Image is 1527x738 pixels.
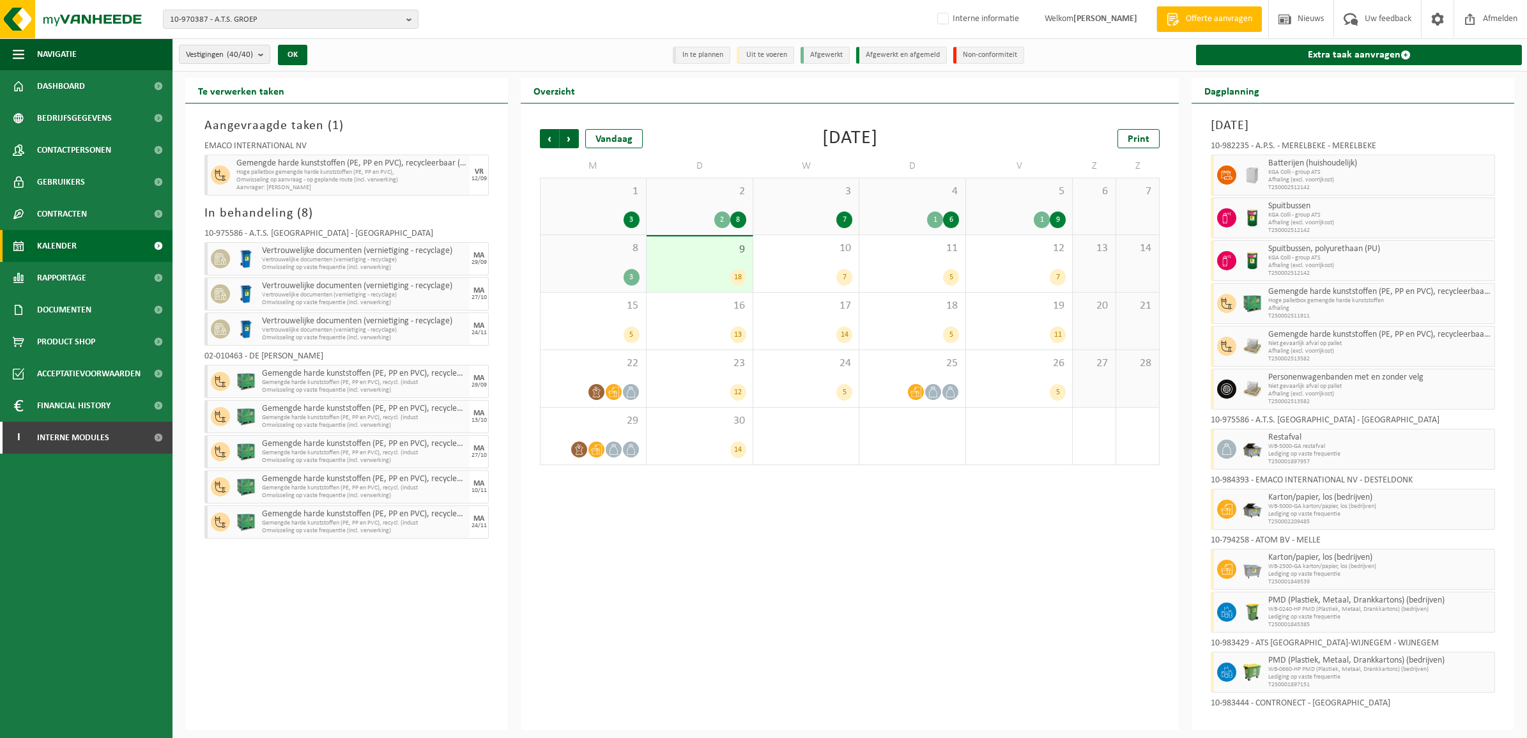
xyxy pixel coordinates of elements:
[262,414,466,422] span: Gemengde harde kunststoffen (PE, PP en PVC), recycl. (indust
[1268,305,1491,312] span: Afhaling
[1123,185,1153,199] span: 7
[730,442,746,458] div: 14
[1243,208,1262,227] img: PB-OT-0200-MET-00-03
[1123,299,1153,313] span: 21
[653,414,746,428] span: 30
[585,129,643,148] div: Vandaag
[1268,433,1491,443] span: Restafval
[547,357,640,371] span: 22
[866,299,959,313] span: 18
[475,168,484,176] div: VR
[1117,129,1160,148] a: Print
[278,45,307,65] button: OK
[262,369,466,379] span: Gemengde harde kunststoffen (PE, PP en PVC), recycleerbaar (industrieel)
[262,334,466,342] span: Omwisseling op vaste frequentie (incl. verwerking)
[1268,450,1491,458] span: Lediging op vaste frequentie
[1073,155,1116,178] td: Z
[1268,355,1491,363] span: T250002513582
[1268,262,1491,270] span: Afhaling (excl. voorrijkost)
[624,211,640,228] div: 3
[262,291,466,299] span: Vertrouwelijke documenten (vernietiging - recyclage)
[473,287,484,295] div: MA
[1192,78,1272,103] h2: Dagplanning
[37,166,85,198] span: Gebruikers
[547,299,640,313] span: 15
[302,207,309,220] span: 8
[1123,242,1153,256] span: 14
[1211,639,1495,652] div: 10-983429 - ATS [GEOGRAPHIC_DATA]-WIJNEGEM - WIJNEGEM
[1050,211,1066,228] div: 9
[170,10,401,29] span: 10-970387 - A.T.S. GROEP
[966,155,1073,178] td: V
[473,480,484,488] div: MA
[262,492,466,500] span: Omwisseling op vaste frequentie (incl. verwerking)
[262,457,466,465] span: Omwisseling op vaste frequentie (incl. verwerking)
[236,477,256,496] img: PB-HB-1400-HPE-GN-01
[262,484,466,492] span: Gemengde harde kunststoffen (PE, PP en PVC), recycl. (indust
[204,116,489,135] h3: Aangevraagde taken ( )
[179,45,270,64] button: Vestigingen(40/40)
[204,352,489,365] div: 02-010463 - DE [PERSON_NAME]
[1211,536,1495,549] div: 10-794258 - ATOM BV - MELLE
[1268,493,1491,503] span: Karton/papier, los (bedrijven)
[1268,169,1491,176] span: KGA Colli - group ATS
[262,449,466,457] span: Gemengde harde kunststoffen (PE, PP en PVC), recycl. (indust
[1268,201,1491,211] span: Spuitbussen
[1123,357,1153,371] span: 28
[472,523,487,529] div: 24/11
[1268,518,1491,526] span: T250002209485
[1243,380,1262,399] img: LP-PA-00000-WDN-11
[236,319,256,339] img: WB-0240-HPE-BE-09
[730,384,746,401] div: 12
[262,256,466,264] span: Vertrouwelijke documenten (vernietiging - recyclage)
[236,249,256,268] img: WB-0240-HPE-BE-09
[236,176,466,184] span: Omwisseling op aanvraag - op geplande route (incl. verwerking)
[1268,211,1491,219] span: KGA Colli - group ATS
[472,330,487,336] div: 24/11
[472,382,487,388] div: 29/09
[1211,142,1495,155] div: 10-982235 - A.P.S. - MERELBEKE - MERELBEKE
[472,259,487,266] div: 29/09
[836,211,852,228] div: 7
[1079,299,1109,313] span: 20
[236,442,256,461] img: PB-HB-1400-HPE-GN-01
[1034,211,1050,228] div: 1
[186,45,253,65] span: Vestigingen
[801,47,850,64] li: Afgewerkt
[262,379,466,387] span: Gemengde harde kunststoffen (PE, PP en PVC), recycl. (indust
[547,242,640,256] span: 8
[262,316,466,327] span: Vertrouwelijke documenten (vernietiging - recyclage)
[1268,443,1491,450] span: WB-5000-GA restafval
[866,242,959,256] span: 11
[204,204,489,223] h3: In behandeling ( )
[262,509,466,519] span: Gemengde harde kunststoffen (PE, PP en PVC), recycleerbaar (industrieel)
[262,527,466,535] span: Omwisseling op vaste frequentie (incl. verwerking)
[1268,270,1491,277] span: T250002512142
[1243,663,1262,682] img: WB-0660-HPE-GN-50
[473,515,484,523] div: MA
[1268,244,1491,254] span: Spuitbussen, polyurethaan (PU)
[547,185,640,199] span: 1
[236,407,256,426] img: PB-HB-1400-HPE-GN-01
[737,47,794,64] li: Uit te voeren
[262,519,466,527] span: Gemengde harde kunststoffen (PE, PP en PVC), recycl. (indust
[624,327,640,343] div: 5
[653,243,746,257] span: 9
[943,211,959,228] div: 6
[972,242,1066,256] span: 12
[472,452,487,459] div: 27/10
[856,47,947,64] li: Afgewerkt en afgemeld
[943,327,959,343] div: 5
[1268,227,1491,234] span: T250002512142
[37,198,87,230] span: Contracten
[262,246,466,256] span: Vertrouwelijke documenten (vernietiging - recyclage)
[1268,578,1491,586] span: T250001849539
[653,299,746,313] span: 16
[1268,176,1491,184] span: Afhaling (excl. voorrijkost)
[1268,330,1491,340] span: Gemengde harde kunststoffen (PE, PP en PVC), recycleerbaar (industrieel)
[1268,673,1491,681] span: Lediging op vaste frequentie
[972,299,1066,313] span: 19
[521,78,588,103] h2: Overzicht
[262,474,466,484] span: Gemengde harde kunststoffen (PE, PP en PVC), recycleerbaar (industrieel)
[1243,500,1262,519] img: WB-5000-GAL-GY-01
